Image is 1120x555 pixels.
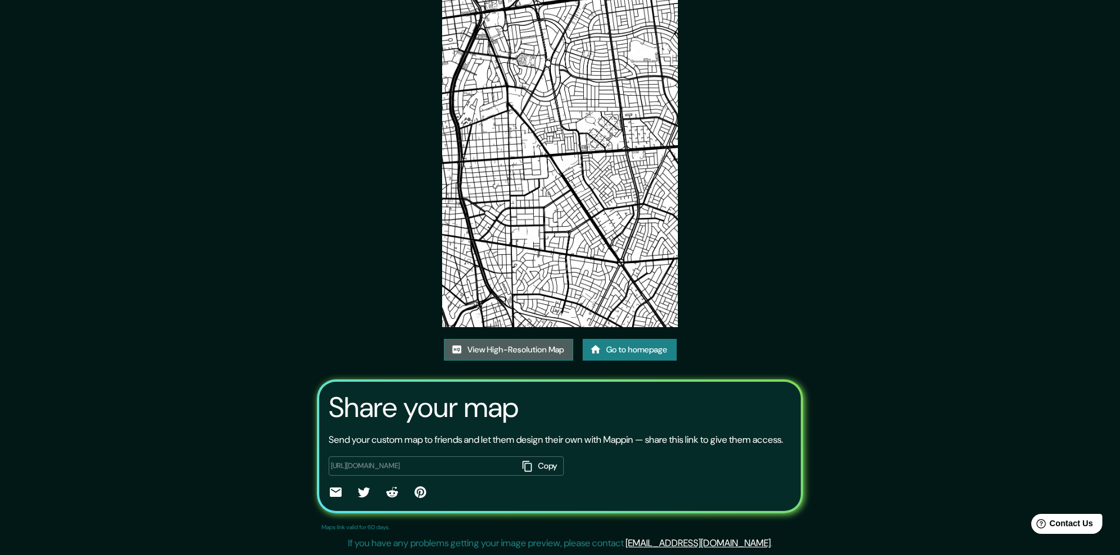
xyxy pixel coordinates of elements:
p: Send your custom map to friends and let them design their own with Mappin — share this link to gi... [329,433,783,447]
iframe: Help widget launcher [1015,509,1107,542]
p: If you have any problems getting your image preview, please contact . [348,536,773,550]
a: View High-Resolution Map [444,339,573,361]
a: [EMAIL_ADDRESS][DOMAIN_NAME] [626,537,771,549]
button: Copy [518,456,564,476]
a: Go to homepage [583,339,677,361]
h3: Share your map [329,391,519,424]
p: Maps link valid for 60 days. [322,523,390,532]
